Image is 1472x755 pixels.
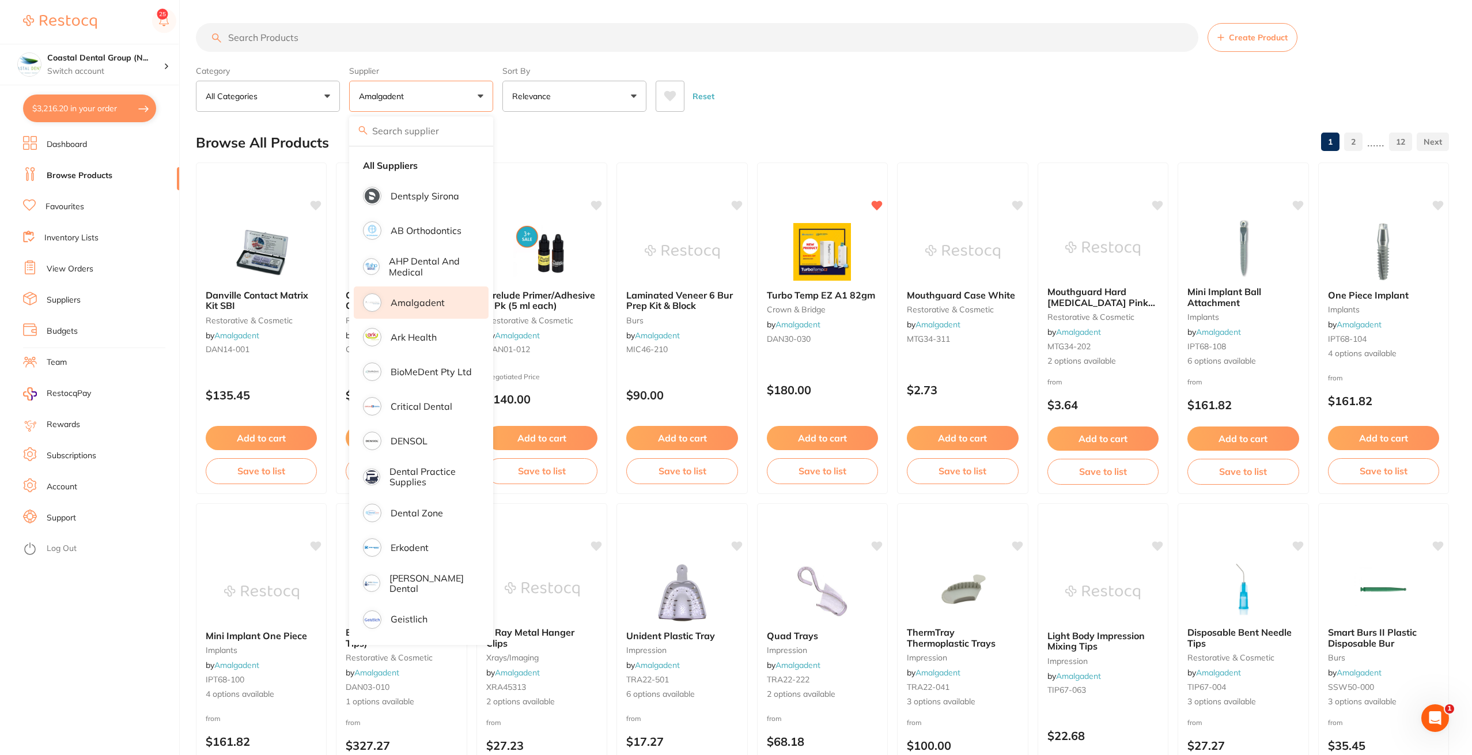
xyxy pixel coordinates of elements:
[486,718,501,727] span: from
[23,387,91,401] a: RestocqPay
[907,682,949,692] span: TRA22-041
[925,223,1000,281] img: Mouthguard Case White
[767,319,820,330] span: by
[1328,458,1439,484] button: Save to list
[1047,631,1159,652] b: Light Body Impression Mixing Tips
[626,645,737,655] small: impression
[1328,739,1439,752] p: $35.45
[626,735,737,748] p: $17.27
[1187,739,1299,752] p: $27.27
[206,674,244,685] span: IPT68-100
[346,344,389,354] span: COS08-143
[206,630,307,641] span: Mini Implant One Piece
[389,573,472,594] p: [PERSON_NAME] Dental
[907,426,1018,450] button: Add to cart
[1196,667,1241,678] a: Amalgadent
[486,653,597,662] small: xrays/imaging
[785,564,860,621] img: Quad Trays
[1187,459,1299,484] button: Save to list
[767,334,811,344] span: DAN30-030
[907,696,1018,708] span: 3 options available
[1047,630,1145,652] span: Light Body Impression Mixing Tips
[391,332,437,342] p: Ark Health
[486,373,597,381] small: Negotiated Price
[391,401,452,412] p: Critical Dental
[206,631,317,641] b: Mini Implant One Piece
[391,225,461,236] p: AB Orthodontics
[1328,426,1439,450] button: Add to cart
[907,383,1018,397] p: $2.73
[1337,319,1382,330] a: Amalgadent
[349,116,493,145] input: Search supplier
[1047,685,1086,695] span: TIP67-063
[206,388,317,402] p: $135.45
[346,626,456,648] span: Bulk EZ Kit (3 x 6gm + 20 Tips)
[1047,459,1159,484] button: Save to list
[1187,341,1226,352] span: IPT68-108
[346,289,454,311] span: Creative Colour Pink Opaque Syringe (2.5gm)
[626,631,737,641] b: Unident Plastic Tray
[346,653,457,662] small: restorative & cosmetic
[196,23,1198,52] input: Search Products
[365,576,379,590] img: Erskine Dental
[196,81,340,112] button: All Categories
[1187,696,1299,708] span: 3 options available
[363,160,418,171] strong: All Suppliers
[365,540,380,555] img: Erkodent
[1229,33,1288,42] span: Create Product
[486,739,597,752] p: $27.23
[47,388,91,399] span: RestocqPay
[359,90,408,102] p: Amalgadent
[47,481,77,493] a: Account
[1328,334,1367,344] span: IPT68-104
[767,674,809,685] span: TRA22-222
[486,426,597,450] button: Add to cart
[626,344,668,354] span: MIC46-210
[486,316,597,325] small: restorative & cosmetic
[206,426,317,450] button: Add to cart
[47,263,93,275] a: View Orders
[365,295,380,310] img: Amalgadent
[1328,394,1439,407] p: $161.82
[391,542,429,553] p: Erkodent
[495,667,540,678] a: Amalgadent
[1187,286,1261,308] span: Mini Implant Ball Attachment
[224,223,299,281] img: Danville Contact Matrix Kit SBI
[502,81,646,112] button: Relevance
[206,316,317,325] small: restorative & cosmetic
[767,714,782,723] span: from
[346,718,361,727] span: from
[365,505,380,520] img: Dental Zone
[196,66,340,76] label: Category
[47,295,81,306] a: Suppliers
[23,95,156,122] button: $3,216.20 in your order
[486,682,526,692] span: XRA45313
[47,139,87,150] a: Dashboard
[206,660,259,670] span: by
[47,66,164,77] p: Switch account
[1047,729,1159,742] p: $22.68
[907,458,1018,484] button: Save to list
[767,426,878,450] button: Add to cart
[626,458,737,484] button: Save to list
[645,564,720,621] img: Unident Plastic Tray
[206,458,317,484] button: Save to list
[23,540,176,558] button: Log Out
[346,426,457,450] button: Add to cart
[626,289,733,311] span: Laminated Veneer 6 Bur Prep Kit & Block
[346,667,399,678] span: by
[1187,718,1202,727] span: from
[1047,327,1101,337] span: by
[346,696,457,708] span: 1 options available
[391,191,459,201] p: Dentsply Sirona
[486,626,574,648] span: X Ray Metal Hanger Clips
[1328,305,1439,314] small: implants
[1206,560,1281,618] img: Disposable Bent Needle Tips
[907,627,1018,648] b: ThermTray Thermoplastic Trays
[1328,682,1374,692] span: SSW50-000
[626,316,737,325] small: burs
[626,630,715,641] span: Unident Plastic Tray
[214,660,259,670] a: Amalgadent
[224,564,299,621] img: Mini Implant One Piece
[376,645,472,666] p: Healthware [GEOGRAPHIC_DATA]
